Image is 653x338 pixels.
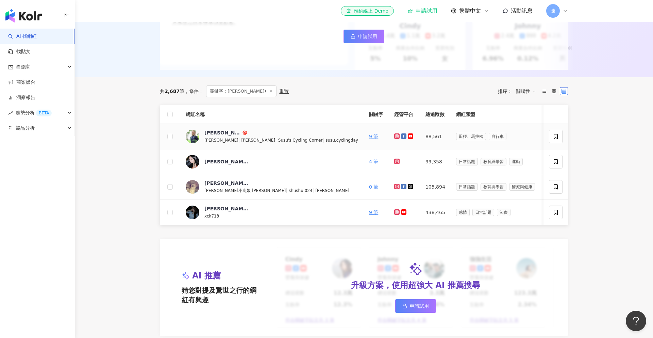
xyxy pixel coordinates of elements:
th: 網紅名稱 [180,105,364,124]
a: KOL Avatar[PERSON_NAME][PERSON_NAME]小廚娘 [PERSON_NAME]|shushu.024|[PERSON_NAME] [186,180,358,194]
a: 0 筆 [369,184,378,190]
a: searchAI 找網紅 [8,33,37,40]
div: 共 筆 [160,88,184,94]
span: 2,687 [165,88,180,94]
span: 競品分析 [16,120,35,136]
a: KOL Avatar[PERSON_NAME] [186,155,358,168]
span: | [275,137,278,143]
span: | [238,137,241,143]
td: 88,561 [420,124,451,149]
div: [PERSON_NAME]([PERSON_NAME]) [204,129,241,136]
span: 申請試用 [358,34,377,39]
span: 猜您對提及驚世之行的網紅有興趣 [182,286,261,305]
th: 經營平台 [389,105,420,124]
span: 活動訊息 [511,7,533,14]
span: [PERSON_NAME] [241,138,275,143]
img: logo [5,9,42,22]
span: [PERSON_NAME] [315,188,349,193]
span: 教育與學習 [481,183,506,191]
iframe: Help Scout Beacon - Open [626,311,646,331]
td: 105,894 [420,174,451,200]
img: KOL Avatar [186,155,199,168]
span: 資源庫 [16,59,30,75]
span: [PERSON_NAME]小廚娘 [PERSON_NAME] [204,188,286,193]
span: shushu.024 [289,188,313,193]
div: [PERSON_NAME] [204,158,249,165]
img: KOL Avatar [186,130,199,143]
span: 感情 [456,209,470,216]
td: 99,358 [420,149,451,174]
span: [PERSON_NAME] [204,138,238,143]
span: 日常話題 [456,183,478,191]
a: 申請試用 [344,30,384,43]
span: rise [8,111,13,115]
span: AI 推薦 [192,270,221,282]
span: 繁體中文 [459,7,481,15]
a: 洞察報告 [8,94,35,101]
div: [PERSON_NAME] [204,180,249,187]
span: 日常話題 [472,209,494,216]
span: 條件 ： [184,88,203,94]
span: 教育與學習 [481,158,506,165]
th: 網紅類型 [451,105,543,124]
img: KOL Avatar [186,206,199,219]
span: 醫療與健康 [509,183,535,191]
span: 申請試用 [410,303,429,309]
a: 9 筆 [369,134,378,139]
a: 4 筆 [369,159,378,164]
span: | [286,188,289,193]
th: 關鍵字 [364,105,389,124]
span: 自行車 [489,133,506,140]
th: 總追蹤數 [420,105,451,124]
span: xck713 [204,214,219,219]
a: 申請試用 [407,7,437,14]
span: 關鍵字：[PERSON_NAME]) [206,85,277,97]
div: 重置 [279,88,289,94]
a: KOL Avatar[PERSON_NAME]xck713 [186,205,358,220]
img: KOL Avatar [186,180,199,194]
div: 升級方案，使用超強大 AI 推薦搜尋 [351,280,480,291]
div: BETA [36,110,52,116]
span: 關聯性 [516,86,536,97]
a: 預約線上 Demo [341,6,394,16]
a: 9 筆 [369,210,378,215]
a: KOL Avatar[PERSON_NAME]([PERSON_NAME])[PERSON_NAME]|[PERSON_NAME]|Susu's Cycling Corner|susu.cycl... [186,129,358,144]
div: 預約線上 Demo [346,7,388,14]
span: | [313,188,316,193]
span: 日常話題 [456,158,478,165]
span: Susu's Cycling Corner [278,138,323,143]
div: 排序： [498,86,540,97]
span: | [322,137,325,143]
a: 商案媒合 [8,79,35,86]
a: 申請試用 [395,299,436,313]
div: [PERSON_NAME] [204,205,249,212]
td: 438,465 [420,200,451,225]
span: 陳 [551,7,555,15]
span: 運動 [509,158,523,165]
span: susu.cyclingday [325,138,358,143]
a: 找貼文 [8,48,31,55]
span: 節慶 [497,209,510,216]
span: 趨勢分析 [16,105,52,120]
span: 田徑、馬拉松 [456,133,486,140]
